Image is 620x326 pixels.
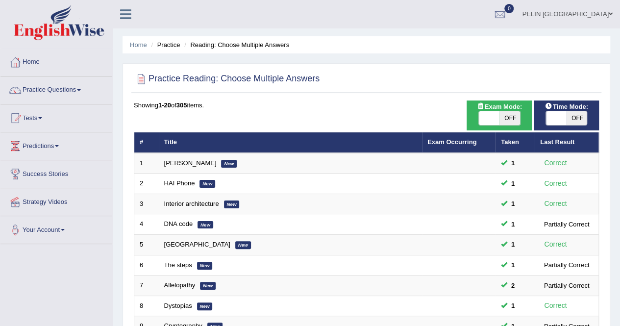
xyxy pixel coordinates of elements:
[130,41,147,49] a: Home
[0,188,112,213] a: Strategy Videos
[164,302,192,309] a: Dystopias
[197,302,213,310] em: New
[507,260,519,270] span: You can still take this question
[235,241,251,249] em: New
[507,280,519,291] span: You can still take this question
[504,4,514,13] span: 0
[134,255,159,276] td: 6
[540,300,571,311] div: Correct
[507,219,519,229] span: You can still take this question
[540,280,593,291] div: Partially Correct
[197,262,213,270] em: New
[507,239,519,250] span: You can still take this question
[0,76,112,101] a: Practice Questions
[199,180,215,188] em: New
[134,214,159,235] td: 4
[164,220,193,227] a: DNA code
[540,219,593,229] div: Partially Correct
[0,132,112,157] a: Predictions
[134,194,159,214] td: 3
[164,261,192,269] a: The steps
[134,132,159,153] th: #
[164,200,219,207] a: Interior architecture
[0,160,112,185] a: Success Stories
[540,239,571,250] div: Correct
[221,160,237,168] em: New
[540,178,571,189] div: Correct
[567,111,587,125] span: OFF
[540,198,571,209] div: Correct
[541,101,592,112] span: Time Mode:
[467,100,532,130] div: Show exams occurring in exams
[164,281,196,289] a: Allelopathy
[0,49,112,73] a: Home
[499,111,520,125] span: OFF
[134,100,599,110] div: Showing of items.
[164,241,230,248] a: [GEOGRAPHIC_DATA]
[507,301,519,311] span: You can still take this question
[134,235,159,255] td: 5
[224,201,240,208] em: New
[134,153,159,174] td: 1
[198,221,213,229] em: New
[427,138,476,146] a: Exam Occurring
[176,101,187,109] b: 305
[507,199,519,209] span: You can still take this question
[473,101,526,112] span: Exam Mode:
[200,282,216,290] em: New
[0,104,112,129] a: Tests
[496,132,535,153] th: Taken
[134,72,320,86] h2: Practice Reading: Choose Multiple Answers
[182,40,289,50] li: Reading: Choose Multiple Answers
[159,132,422,153] th: Title
[158,101,171,109] b: 1-20
[507,178,519,189] span: You can still take this question
[535,132,599,153] th: Last Result
[149,40,180,50] li: Practice
[507,158,519,168] span: You can still take this question
[540,157,571,169] div: Correct
[164,179,195,187] a: HAI Phone
[0,216,112,241] a: Your Account
[540,260,593,270] div: Partially Correct
[164,159,217,167] a: [PERSON_NAME]
[134,276,159,296] td: 7
[134,296,159,316] td: 8
[134,174,159,194] td: 2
